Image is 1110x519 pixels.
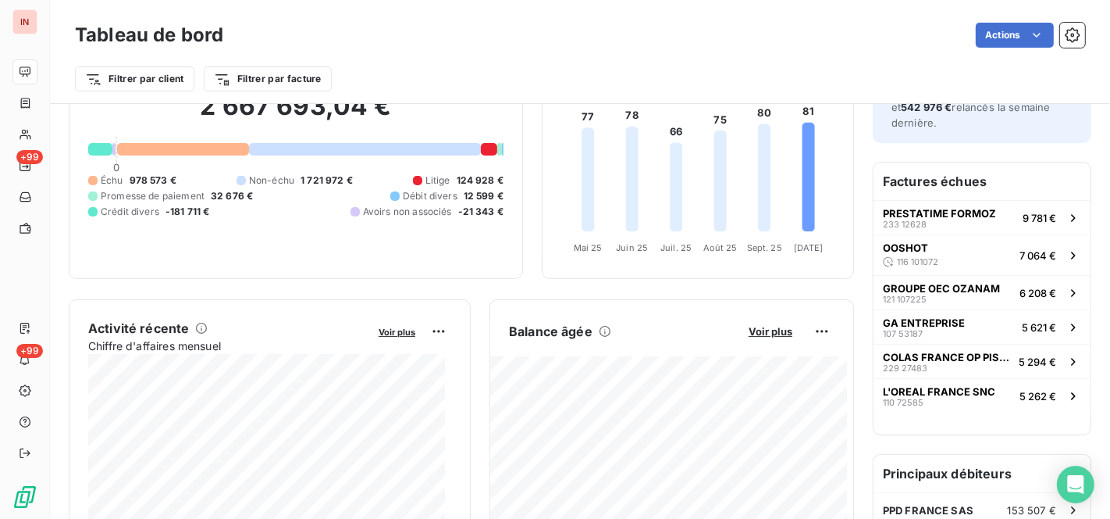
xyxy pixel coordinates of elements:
[873,455,1090,492] h6: Principaux débiteurs
[883,242,928,254] span: OOSHOT
[891,85,1065,129] span: relances ou actions effectuées et relancés la semaine dernière.
[883,385,995,398] span: L'OREAL FRANCE SNC
[1008,504,1056,517] span: 153 507 €
[130,174,176,188] span: 978 573 €
[464,189,503,203] span: 12 599 €
[873,310,1090,344] button: GA ENTREPRISE107 531875 621 €
[873,200,1090,234] button: PRESTATIME FORMOZ233 126289 781 €
[12,485,37,510] img: Logo LeanPay
[88,338,368,354] span: Chiffre d'affaires mensuel
[113,161,119,174] span: 0
[75,66,194,91] button: Filtrer par client
[883,282,1000,295] span: GROUPE OEC OZANAM
[883,295,927,304] span: 121 107225
[425,174,450,188] span: Litige
[883,351,1012,363] span: COLAS FRANCE OP PISTE 1
[88,91,503,138] h2: 2 667 693,04 €
[458,205,503,219] span: -21 343 €
[16,150,43,164] span: +99
[363,205,452,219] span: Avoirs non associés
[1057,466,1094,503] div: Open Intercom Messenger
[204,66,332,91] button: Filtrer par facture
[301,174,353,188] span: 1 721 972 €
[75,21,223,49] h3: Tableau de bord
[794,242,824,253] tspan: [DATE]
[211,189,253,203] span: 32 676 €
[883,220,927,229] span: 233 12628
[873,344,1090,378] button: COLAS FRANCE OP PISTE 1229 274835 294 €
[509,322,592,341] h6: Balance âgée
[616,242,648,253] tspan: Juin 25
[883,207,996,220] span: PRESTATIME FORMOZ
[883,329,923,338] span: 107 53187
[1019,390,1056,403] span: 5 262 €
[1023,212,1056,224] span: 9 781 €
[660,242,692,253] tspan: Juil. 25
[249,174,294,188] span: Non-échu
[703,242,738,253] tspan: Août 25
[165,205,210,219] span: -181 711 €
[747,242,782,253] tspan: Sept. 25
[744,324,797,338] button: Voir plus
[374,324,420,338] button: Voir plus
[883,398,923,407] span: 110 72585
[88,319,189,338] h6: Activité récente
[873,275,1090,310] button: GROUPE OEC OZANAM121 1072256 208 €
[574,242,603,253] tspan: Mai 25
[379,327,415,338] span: Voir plus
[1019,356,1056,368] span: 5 294 €
[101,205,159,219] span: Crédit divers
[1022,321,1056,334] span: 5 621 €
[883,363,927,373] span: 229 27483
[976,23,1054,48] button: Actions
[873,378,1090,413] button: L'OREAL FRANCE SNC110 725855 262 €
[883,504,973,517] span: PPD FRANCE SAS
[16,344,43,358] span: +99
[101,189,205,203] span: Promesse de paiement
[873,234,1090,275] button: OOSHOT116 1010727 064 €
[1019,287,1056,299] span: 6 208 €
[901,101,952,113] span: 542 976 €
[749,325,792,338] span: Voir plus
[403,189,457,203] span: Débit divers
[1019,249,1056,262] span: 7 064 €
[897,257,938,267] span: 116 101072
[12,9,37,34] div: IN
[873,163,1090,200] h6: Factures échues
[101,174,123,188] span: Échu
[457,174,503,188] span: 124 928 €
[883,317,965,329] span: GA ENTREPRISE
